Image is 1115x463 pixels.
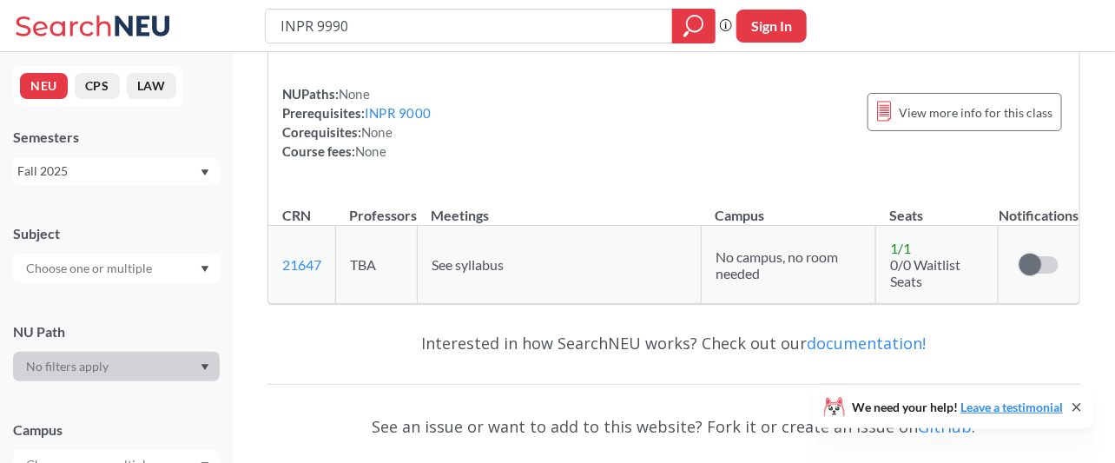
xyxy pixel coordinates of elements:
[17,258,163,279] input: Choose one or multiple
[960,400,1063,414] a: Leave a testimonial
[13,224,220,243] div: Subject
[852,401,1063,413] span: We need your help!
[13,322,220,341] div: NU Path
[876,189,999,226] th: Seats
[13,157,220,185] div: Fall 2025Dropdown arrow
[279,11,660,41] input: Class, professor, course number, "phrase"
[361,124,393,140] span: None
[201,266,209,273] svg: Dropdown arrow
[17,162,199,181] div: Fall 2025
[75,73,120,99] button: CPS
[355,143,386,159] span: None
[808,333,927,354] a: documentation!
[999,189,1079,226] th: Notifications
[890,240,911,256] span: 1 / 1
[267,401,1080,452] div: See an issue or want to add to this website? Fork it or create an issue on .
[365,105,431,121] a: INPR 9000
[282,256,321,273] a: 21647
[336,226,418,304] td: TBA
[13,352,220,381] div: Dropdown arrow
[282,206,311,225] div: CRN
[418,189,702,226] th: Meetings
[282,84,431,161] div: NUPaths: Prerequisites: Corequisites: Course fees:
[672,9,716,43] div: magnifying glass
[339,86,370,102] span: None
[201,364,209,371] svg: Dropdown arrow
[701,189,875,226] th: Campus
[13,128,220,147] div: Semesters
[201,169,209,176] svg: Dropdown arrow
[683,14,704,38] svg: magnifying glass
[336,189,418,226] th: Professors
[899,102,1052,123] span: View more info for this class
[20,73,68,99] button: NEU
[432,256,504,273] span: See syllabus
[267,318,1080,368] div: Interested in how SearchNEU works? Check out our
[127,73,176,99] button: LAW
[13,420,220,440] div: Campus
[736,10,807,43] button: Sign In
[701,226,875,304] td: No campus, no room needed
[13,254,220,283] div: Dropdown arrow
[890,256,960,289] span: 0/0 Waitlist Seats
